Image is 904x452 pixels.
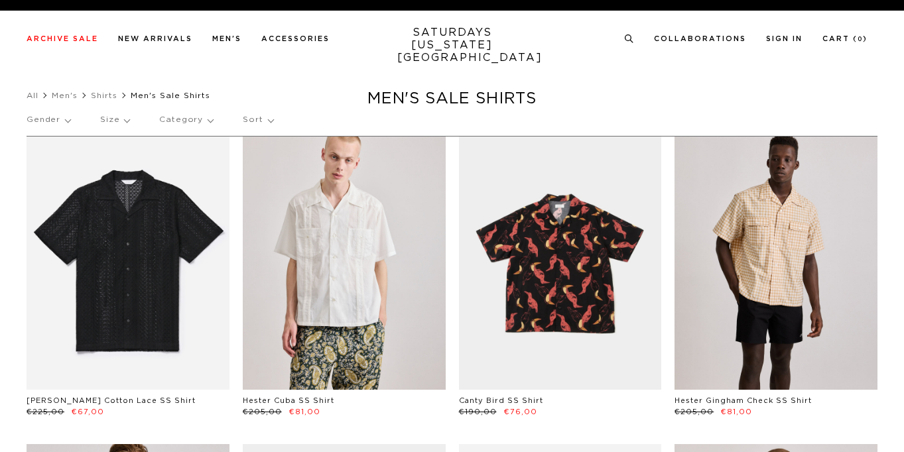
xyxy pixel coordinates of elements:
[766,35,803,42] a: Sign In
[654,35,746,42] a: Collaborations
[822,35,868,42] a: Cart (0)
[261,35,330,42] a: Accessories
[100,105,129,135] p: Size
[72,408,104,416] span: €67,00
[212,35,241,42] a: Men's
[27,408,64,416] span: €225,00
[675,397,812,404] a: Hester Gingham Check SS Shirt
[459,408,497,416] span: €190,00
[243,408,282,416] span: €205,00
[243,105,273,135] p: Sort
[52,91,78,99] a: Men's
[504,408,537,416] span: €76,00
[27,91,38,99] a: All
[27,35,98,42] a: Archive Sale
[721,408,752,416] span: €81,00
[159,105,213,135] p: Category
[459,397,543,404] a: Canty Bird SS Shirt
[289,408,320,416] span: €81,00
[118,35,192,42] a: New Arrivals
[675,408,714,416] span: €205,00
[397,27,507,64] a: SATURDAYS[US_STATE][GEOGRAPHIC_DATA]
[91,91,117,99] a: Shirts
[27,105,70,135] p: Gender
[131,91,210,99] span: Men's Sale Shirts
[27,397,196,404] a: [PERSON_NAME] Cotton Lace SS Shirt
[858,36,863,42] small: 0
[243,397,334,404] a: Hester Cuba SS Shirt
